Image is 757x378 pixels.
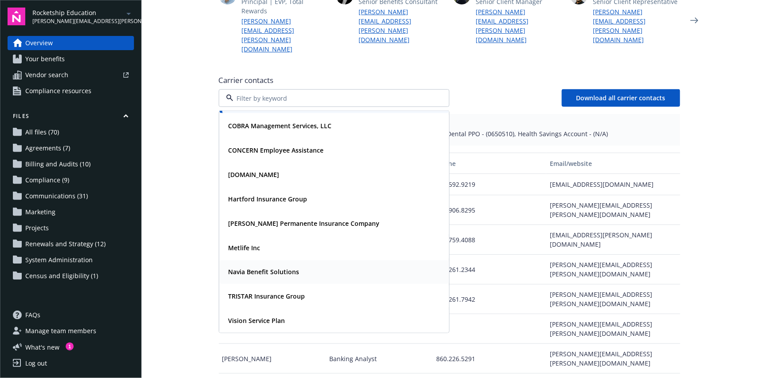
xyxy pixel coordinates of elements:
button: Download all carrier contacts [562,89,680,107]
span: All files (70) [25,125,59,139]
a: Census and Eligibility (1) [8,269,134,283]
div: [PERSON_NAME][EMAIL_ADDRESS][PERSON_NAME][DOMAIN_NAME] [546,195,680,225]
span: System Administration [25,253,93,267]
button: Phone [433,153,546,174]
span: Compliance (9) [25,173,69,187]
span: Medical PPO - (3339867), HDHP PPO - (3339867), Medical HMO - (3339867), Dental PPO - (0650510), H... [226,129,673,138]
span: Vendor search [25,68,68,82]
div: 720.759.4088 [433,225,546,255]
strong: Metlife Inc [229,244,260,252]
button: Rocketship Education[PERSON_NAME][EMAIL_ADDRESS][PERSON_NAME][DOMAIN_NAME]arrowDropDown [32,8,134,25]
button: What's new1 [8,343,74,352]
div: 1 [66,343,74,350]
span: Carrier contacts [219,75,680,86]
a: Next [687,13,702,28]
div: Phone [436,159,543,168]
span: What ' s new [25,343,59,352]
a: [PERSON_NAME][EMAIL_ADDRESS][PERSON_NAME][DOMAIN_NAME] [359,7,446,44]
a: Marketing [8,205,134,219]
a: Projects [8,221,134,235]
span: [PERSON_NAME][EMAIL_ADDRESS][PERSON_NAME][DOMAIN_NAME] [32,17,123,25]
div: Email/website [550,159,676,168]
a: Vendor search [8,68,134,82]
span: Download all carrier contacts [576,94,666,102]
div: 770.261.7942 [433,284,546,314]
span: Marketing [25,205,55,219]
span: Renewals and Strategy (12) [25,237,106,251]
button: Files [8,112,134,123]
div: [PERSON_NAME][EMAIL_ADDRESS][PERSON_NAME][DOMAIN_NAME] [546,314,680,344]
span: Agreements (7) [25,141,70,155]
a: Renewals and Strategy (12) [8,237,134,251]
a: FAQs [8,308,134,322]
span: Manage team members [25,324,96,338]
a: Compliance (9) [8,173,134,187]
a: [PERSON_NAME][EMAIL_ADDRESS][PERSON_NAME][DOMAIN_NAME] [476,7,563,44]
a: Your benefits [8,52,134,66]
div: 860.226.5291 [433,344,546,374]
strong: COBRA Management Services, LLC [229,122,332,130]
span: Billing and Audits (10) [25,157,91,171]
input: Filter by keyword [233,94,431,103]
span: Communications (31) [25,189,88,203]
strong: [DOMAIN_NAME] [229,170,280,179]
a: arrowDropDown [123,8,134,19]
strong: TRISTAR Insurance Group [229,292,305,301]
div: Banking Analyst [326,344,433,374]
a: Billing and Audits (10) [8,157,134,171]
a: Compliance resources [8,84,134,98]
a: Communications (31) [8,189,134,203]
div: [PERSON_NAME][EMAIL_ADDRESS][PERSON_NAME][DOMAIN_NAME] [546,344,680,374]
a: System Administration [8,253,134,267]
span: Overview [25,36,53,50]
div: [PERSON_NAME][EMAIL_ADDRESS][PERSON_NAME][DOMAIN_NAME] [546,284,680,314]
strong: [PERSON_NAME] Permanente Insurance Company [229,219,380,228]
div: [EMAIL_ADDRESS][PERSON_NAME][DOMAIN_NAME] [546,225,680,255]
button: Email/website [546,153,680,174]
div: [EMAIL_ADDRESS][DOMAIN_NAME] [546,174,680,195]
a: [PERSON_NAME][EMAIL_ADDRESS][PERSON_NAME][DOMAIN_NAME] [242,16,329,54]
a: Agreements (7) [8,141,134,155]
span: Compliance resources [25,84,91,98]
span: Rocketship Education [32,8,123,17]
span: Census and Eligibility (1) [25,269,98,283]
span: Projects [25,221,49,235]
strong: Hartford Insurance Group [229,195,308,203]
span: Plan types [226,121,673,129]
div: 800.592.9219 [433,174,546,195]
img: navigator-logo.svg [8,8,25,25]
a: Manage team members [8,324,134,338]
span: FAQs [25,308,40,322]
div: Log out [25,356,47,370]
strong: Vision Service Plan [229,317,285,325]
a: Overview [8,36,134,50]
div: [PERSON_NAME][EMAIL_ADDRESS][PERSON_NAME][DOMAIN_NAME] [546,255,680,284]
span: Your benefits [25,52,65,66]
a: All files (70) [8,125,134,139]
strong: Navia Benefit Solutions [229,268,300,276]
a: [PERSON_NAME][EMAIL_ADDRESS][PERSON_NAME][DOMAIN_NAME] [593,7,680,44]
div: 770.261.2344 [433,255,546,284]
div: 925.906.8295 [433,195,546,225]
div: [PERSON_NAME] [219,344,326,374]
strong: CONCERN Employee Assistance [229,146,324,154]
